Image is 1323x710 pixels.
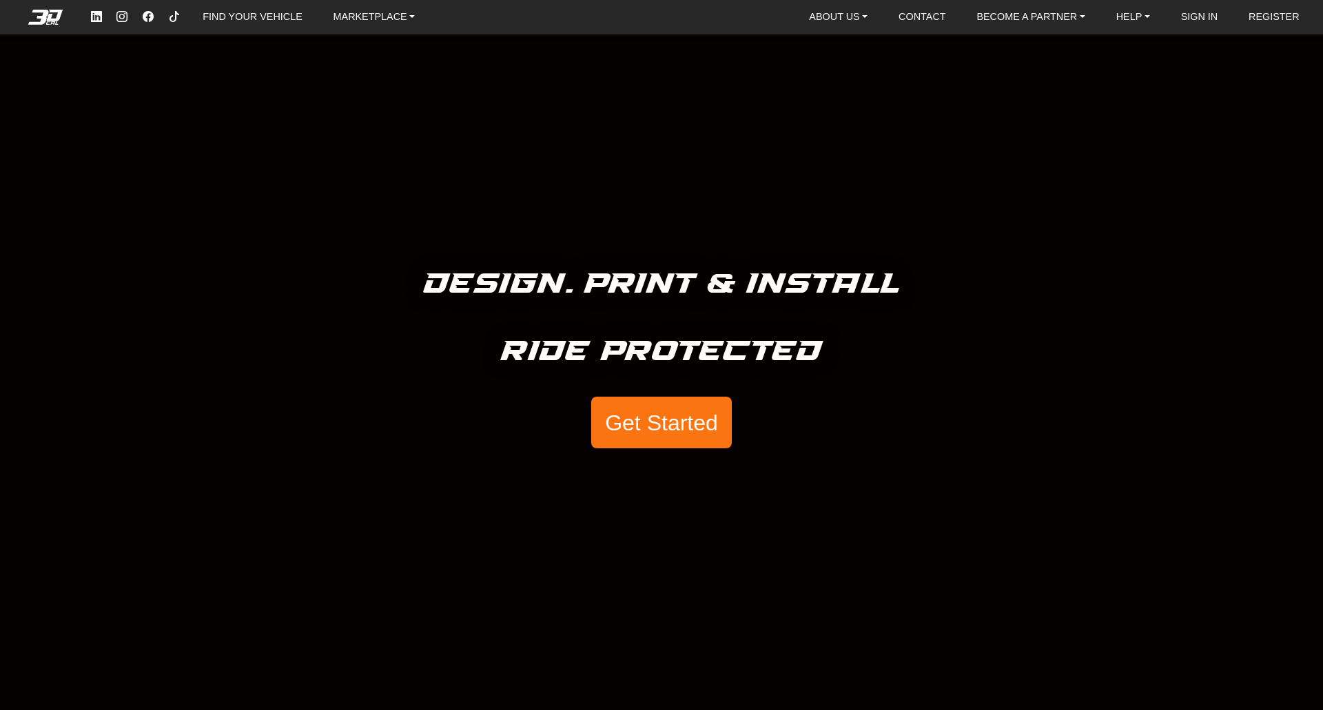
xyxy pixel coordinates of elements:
h5: Design. Print & Install [424,262,900,307]
button: Get Started [591,397,732,449]
a: HELP [1111,6,1156,28]
a: REGISTER [1243,6,1305,28]
a: FIND YOUR VEHICLE [197,6,307,28]
a: ABOUT US [803,6,873,28]
a: SIGN IN [1176,6,1224,28]
a: CONTACT [893,6,951,28]
a: MARKETPLACE [328,6,421,28]
a: BECOME A PARTNER [971,6,1090,28]
h5: Ride Protected [501,329,823,375]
